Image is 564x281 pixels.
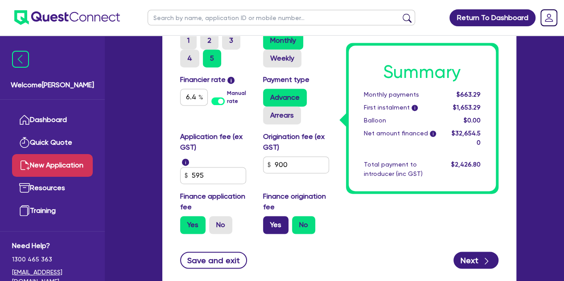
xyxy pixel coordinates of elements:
[227,77,235,84] span: i
[263,106,301,124] label: Arrears
[12,109,93,131] a: Dashboard
[451,161,480,168] span: $2,426.80
[180,252,247,269] button: Save and exit
[357,116,444,125] div: Balloon
[263,32,303,49] label: Monthly
[148,10,415,25] input: Search by name, application ID or mobile number...
[537,6,560,29] a: Dropdown toggle
[12,131,93,154] a: Quick Quote
[209,216,232,234] label: No
[203,49,221,67] label: 5
[200,32,218,49] label: 2
[357,129,444,147] div: Net amount financed
[227,89,249,105] label: Manual rate
[456,91,480,98] span: $663.29
[19,137,30,148] img: quick-quote
[180,191,250,212] label: Finance application fee
[263,216,288,234] label: Yes
[12,177,93,200] a: Resources
[263,191,333,212] label: Finance origination fee
[12,51,29,68] img: icon-menu-close
[449,9,535,26] a: Return To Dashboard
[292,216,315,234] label: No
[412,105,418,111] span: i
[263,89,307,106] label: Advance
[357,90,444,99] div: Monthly payments
[12,255,93,264] span: 1300 465 363
[451,130,480,146] span: $32,654.50
[453,104,480,111] span: $1,653.29
[19,183,30,193] img: resources
[222,32,240,49] label: 3
[12,200,93,222] a: Training
[263,74,309,85] label: Payment type
[180,49,199,67] label: 4
[357,160,444,179] div: Total payment to introducer (inc GST)
[180,131,250,153] label: Application fee (ex GST)
[180,216,206,234] label: Yes
[12,240,93,251] span: Need Help?
[180,74,235,85] label: Financier rate
[19,160,30,171] img: new-application
[14,10,120,25] img: quest-connect-logo-blue
[19,205,30,216] img: training
[463,117,480,124] span: $0.00
[364,61,481,83] h1: Summary
[263,49,301,67] label: Weekly
[357,103,444,112] div: First instalment
[11,80,94,90] span: Welcome [PERSON_NAME]
[182,159,189,166] span: i
[453,252,498,269] button: Next
[430,131,436,137] span: i
[263,131,333,153] label: Origination fee (ex GST)
[12,154,93,177] a: New Application
[180,32,197,49] label: 1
